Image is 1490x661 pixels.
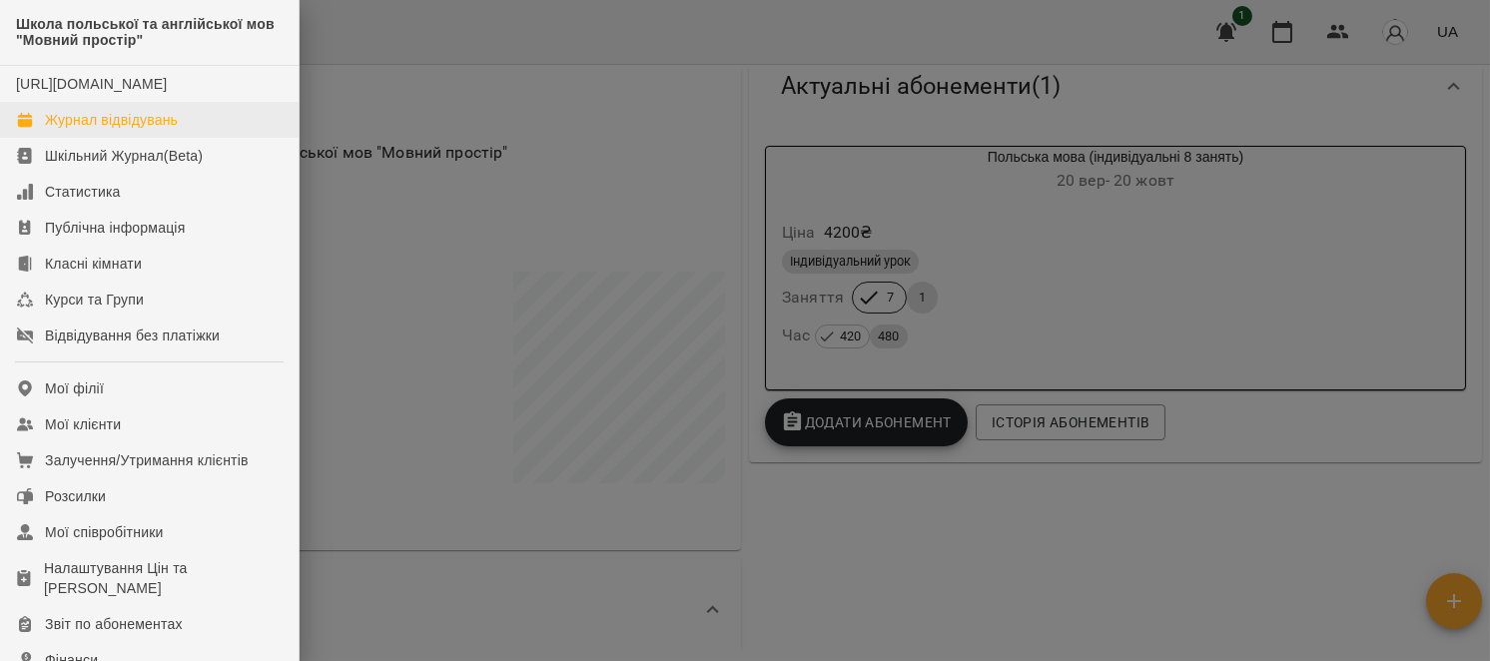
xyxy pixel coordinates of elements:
div: Мої філії [45,378,104,398]
div: Курси та Групи [45,290,144,310]
div: Розсилки [45,486,106,506]
div: Журнал відвідувань [45,110,178,130]
span: Школа польської та англійської мов "Мовний простір" [16,16,283,49]
div: Звіт по абонементах [45,614,183,634]
div: Налаштування Цін та [PERSON_NAME] [44,558,283,598]
div: Відвідування без платіжки [45,326,220,345]
div: Залучення/Утримання клієнтів [45,450,249,470]
a: [URL][DOMAIN_NAME] [16,76,167,92]
div: Шкільний Журнал(Beta) [45,146,203,166]
div: Мої співробітники [45,522,164,542]
div: Публічна інформація [45,218,185,238]
div: Класні кімнати [45,254,142,274]
div: Мої клієнти [45,414,121,434]
div: Статистика [45,182,121,202]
